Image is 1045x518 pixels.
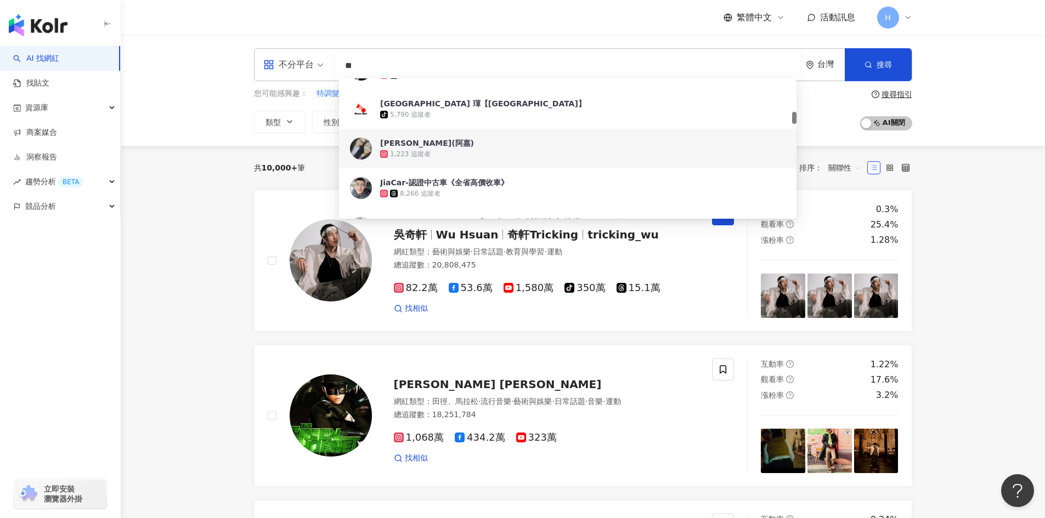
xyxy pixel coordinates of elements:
[390,150,431,159] div: 1,223 追蹤者
[603,397,605,406] span: ·
[25,95,48,120] span: 資源庫
[761,360,784,368] span: 互動率
[449,282,493,294] span: 53.6萬
[13,53,59,64] a: searchAI 找網紅
[380,138,474,149] div: [PERSON_NAME](阿嘉)
[394,282,438,294] span: 82.2萬
[471,247,473,256] span: ·
[380,177,509,188] div: JiaCar-認證中古車《全省高價收車》
[871,234,899,246] div: 1.28%
[872,90,879,98] span: question-circle
[761,274,805,318] img: post-image
[380,217,618,227] div: [PERSON_NAME]/やまと式かずたま術公認鑑定士/沖縄コーチング
[817,60,845,69] div: 台灣
[588,228,659,241] span: tricking_wu
[547,247,562,256] span: 運動
[13,178,21,186] span: rise
[436,228,499,241] span: Wu Hsuan
[262,163,298,172] span: 10,000+
[761,391,784,400] span: 漲粉率
[18,485,39,503] img: chrome extension
[854,429,899,473] img: post-image
[786,360,794,368] span: question-circle
[350,98,372,120] img: KOL Avatar
[585,397,588,406] span: ·
[507,228,578,241] span: 奇軒Tricking
[564,282,605,294] span: 350萬
[506,247,544,256] span: 教育與學習
[473,247,504,256] span: 日常話題
[394,260,699,271] div: 總追蹤數 ： 20,808,475
[394,396,699,407] div: 網紅類型 ：
[807,274,852,318] img: post-image
[871,219,899,231] div: 25.4%
[481,397,511,406] span: 流行音樂
[58,177,83,187] div: BETA
[432,247,471,256] span: 藝術與娛樂
[13,78,49,89] a: 找貼文
[871,374,899,386] div: 17.6%
[25,194,56,219] span: 競品分析
[761,429,805,473] img: post-image
[511,397,513,406] span: ·
[478,397,481,406] span: ·
[807,429,852,473] img: post-image
[516,432,557,443] span: 323萬
[9,14,67,36] img: logo
[617,282,660,294] span: 15.1萬
[876,203,899,215] div: 0.3%
[504,282,554,294] span: 1,580萬
[380,98,586,109] div: [GEOGRAPHIC_DATA] 琿【[GEOGRAPHIC_DATA]】
[13,127,57,138] a: 商案媒合
[761,220,784,229] span: 觀看率
[854,274,899,318] img: post-image
[394,247,699,258] div: 網紅類型 ：
[786,220,794,228] span: question-circle
[761,375,784,384] span: 觀看率
[254,163,306,172] div: 共 筆
[405,303,428,314] span: 找相似
[544,247,546,256] span: ·
[737,12,772,24] span: 繁體中文
[555,397,585,406] span: 日常話題
[845,48,912,81] button: 搜尋
[786,375,794,383] span: question-circle
[44,484,82,504] span: 立即安裝 瀏覽器外掛
[254,190,912,332] a: KOL Avatar吳奇軒Wu Hsuan奇軒Trickingtricking_wu網紅類型：藝術與娛樂·日常話題·教育與學習·運動總追蹤數：20,808,47582.2萬53.6萬1,580萬...
[263,56,314,73] div: 不分平台
[266,118,281,127] span: 類型
[876,389,899,401] div: 3.2%
[25,169,83,194] span: 趨勢分析
[312,111,364,133] button: 性別
[254,88,308,99] span: 您可能感興趣：
[405,453,428,464] span: 找相似
[263,59,274,70] span: appstore
[350,217,372,238] img: KOL Avatar
[254,111,306,133] button: 類型
[317,88,386,99] span: 特調髮色霧感冷灰棕
[394,409,699,420] div: 總追蹤數 ： 18,251,784
[316,88,386,100] button: 特調髮色霧感冷灰棕
[761,236,784,244] span: 漲粉率
[885,12,891,24] span: H
[290,219,372,301] img: KOL Avatar
[606,397,621,406] span: 運動
[877,60,892,69] span: 搜尋
[14,479,106,509] a: chrome extension立即安裝 瀏覽器外掛
[394,432,444,443] span: 1,068萬
[390,110,431,119] div: 5,790 追蹤者
[806,61,814,69] span: environment
[786,391,794,399] span: question-circle
[799,159,867,177] div: 排序：
[400,189,440,198] div: 8,266 追蹤者
[290,374,372,457] img: KOL Avatar
[588,397,603,406] span: 音樂
[828,159,861,177] span: 關聯性
[394,378,602,391] span: [PERSON_NAME] [PERSON_NAME]
[786,236,794,244] span: question-circle
[871,358,899,371] div: 1.22%
[394,228,427,241] span: 吳奇軒
[350,177,372,199] img: KOL Avatar
[504,247,506,256] span: ·
[394,303,428,314] a: 找相似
